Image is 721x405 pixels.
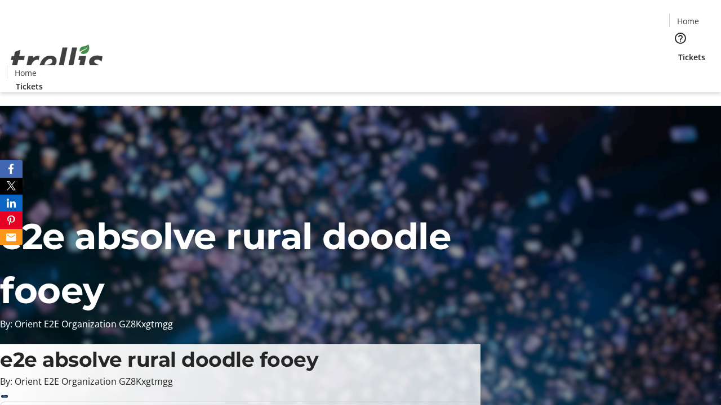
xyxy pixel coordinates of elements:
a: Tickets [669,51,714,63]
a: Home [670,15,706,27]
a: Home [7,67,43,79]
span: Home [15,67,37,79]
span: Home [677,15,699,27]
span: Tickets [16,80,43,92]
img: Orient E2E Organization GZ8Kxgtmgg's Logo [7,32,107,88]
span: Tickets [678,51,705,63]
button: Help [669,27,692,49]
button: Cart [669,63,692,85]
a: Tickets [7,80,52,92]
